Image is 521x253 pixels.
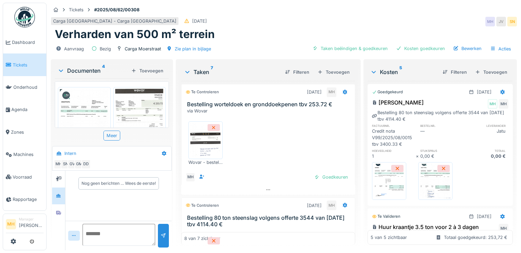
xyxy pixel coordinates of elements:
[372,89,403,95] div: Goedgekeurd
[13,151,44,158] span: Machines
[372,128,416,148] div: Credit nota V99/2025/08/0015 tbv 3400.33 €
[11,106,44,113] span: Agenda
[53,18,176,24] div: Carga [GEOGRAPHIC_DATA] - Carga [GEOGRAPHIC_DATA]
[374,164,405,198] img: ji8z1cocw7rgqqzi1scpmnrlxsea
[55,28,215,41] h1: Verharden van 500 m² terrein
[488,99,497,109] div: MH
[115,89,164,158] img: nju4frs71zpz5rx0zfcy7mnuzr1l
[507,17,517,26] div: SN
[3,31,46,53] a: Dashboard
[190,123,221,157] img: 8li8nzubwg6z74vzxs2c2jei1tdf
[100,46,111,52] div: Bezig
[464,128,508,148] div: Jatu
[310,44,390,53] div: Taken beëindigen & goedkeuren
[74,159,84,169] div: GM
[3,98,46,121] a: Agenda
[6,219,16,229] li: MH
[69,7,84,13] div: Tickets
[186,89,219,95] div: Te controleren
[487,44,514,54] div: Acties
[485,17,495,26] div: MH
[371,234,407,241] div: 5 van 5 zichtbaar
[91,7,142,13] strong: #2025/08/62/00308
[128,66,166,75] div: Toevoegen
[420,153,464,159] div: 0,00 €
[464,153,508,159] div: 0,00 €
[14,7,35,27] img: Badge_color-CXgf-gQk.svg
[3,166,46,188] a: Voorraad
[184,235,220,242] div: 8 van 7 zichtbaar
[399,68,402,76] sup: 5
[315,68,352,77] div: Toevoegen
[372,223,479,231] div: Huur kraantje 3.5 ton voor 2 à 3 dagen
[186,172,195,182] div: MH
[420,148,464,153] h6: stuksprijs
[444,234,507,241] div: Totaal goedgekeurd: 253,72 €
[372,153,416,159] div: 1
[187,215,352,228] h3: Bestelling 80 ton steenslag volgens offerte 3544 van [DATE] tbv 4114.40 €
[175,46,211,52] div: Zie plan in bijlage
[370,68,437,76] div: Kosten
[477,213,492,220] div: [DATE]
[12,39,44,46] span: Dashboard
[64,150,76,157] div: Intern
[372,109,508,122] div: Bestelling 80 ton steenslag volgens offerte 3544 van [DATE] tbv 4114.40 €
[102,67,105,75] sup: 4
[282,68,312,77] div: Filteren
[58,67,128,75] div: Documenten
[54,159,63,169] div: MH
[211,68,213,76] sup: 7
[125,46,161,52] div: Carga Moerstraat
[307,202,322,209] div: [DATE]
[311,172,351,182] div: Goedkeuren
[103,131,120,141] div: Meer
[187,101,352,108] h3: Bestelling worteldoek en gronddoekpenen tbv 253.72 €
[60,89,109,158] img: v6xbyz81s409cj8kfpz2y5j5jwi1
[499,224,508,233] div: MH
[420,164,451,198] img: v6xbyz81s409cj8kfpz2y5j5jwi1
[67,159,77,169] div: GV
[393,44,448,53] div: Kosten goedkeuren
[450,44,484,53] div: Bewerken
[496,17,506,26] div: JV
[327,201,336,210] div: MH
[416,153,420,159] div: ×
[3,121,46,143] a: Zones
[184,68,280,76] div: Taken
[440,68,470,77] div: Filteren
[64,46,84,52] div: Aanvraag
[472,68,510,77] div: Toevoegen
[13,196,44,203] span: Rapportage
[192,18,207,24] div: [DATE]
[3,143,46,166] a: Machines
[82,180,156,186] div: Nog geen berichten … Wees de eerste!
[11,129,44,135] span: Zones
[19,217,44,222] div: Manager
[3,53,46,76] a: Tickets
[81,159,91,169] div: DD
[13,174,44,180] span: Voorraad
[372,148,416,153] h6: hoeveelheid
[13,84,44,91] span: Onderhoud
[186,203,219,208] div: Te controleren
[6,217,44,233] a: MH Manager[PERSON_NAME]
[499,99,508,109] div: MH
[3,188,46,210] a: Rapportage
[61,159,70,169] div: SN
[464,148,508,153] h6: totaal
[188,159,223,166] div: Wovar - bestelling en betaling.pdf
[372,214,400,219] div: Te valideren
[464,123,508,128] h6: leverancier
[19,217,44,231] li: [PERSON_NAME]
[187,108,352,114] div: via Wovar
[13,62,44,68] span: Tickets
[477,89,492,95] div: [DATE]
[420,123,464,128] h6: bestelnr.
[372,98,424,107] div: [PERSON_NAME]
[3,76,46,98] a: Onderhoud
[420,128,464,148] div: —
[307,89,322,95] div: [DATE]
[372,123,416,128] h6: factuurnr.
[327,87,336,97] div: MH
